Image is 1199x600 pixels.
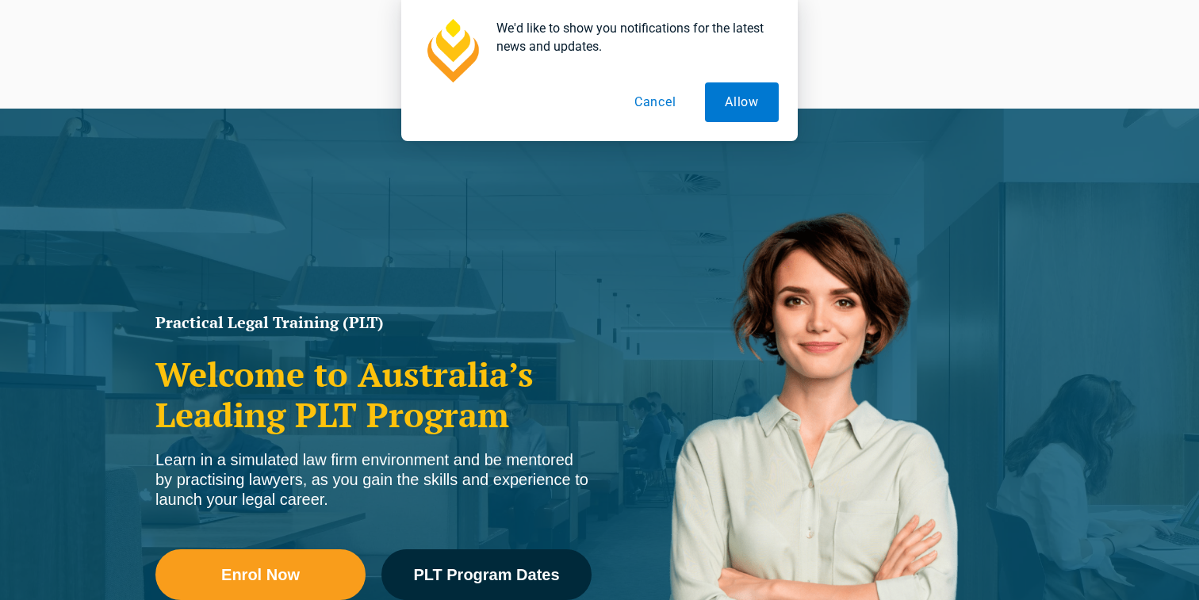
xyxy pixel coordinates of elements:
button: Cancel [615,82,696,122]
div: We'd like to show you notifications for the latest news and updates. [484,19,779,55]
img: notification icon [420,19,484,82]
span: PLT Program Dates [413,567,559,583]
a: PLT Program Dates [381,549,592,600]
a: Enrol Now [155,549,366,600]
h1: Practical Legal Training (PLT) [155,315,592,331]
div: Learn in a simulated law firm environment and be mentored by practising lawyers, as you gain the ... [155,450,592,510]
h2: Welcome to Australia’s Leading PLT Program [155,354,592,434]
button: Allow [705,82,779,122]
span: Enrol Now [221,567,300,583]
